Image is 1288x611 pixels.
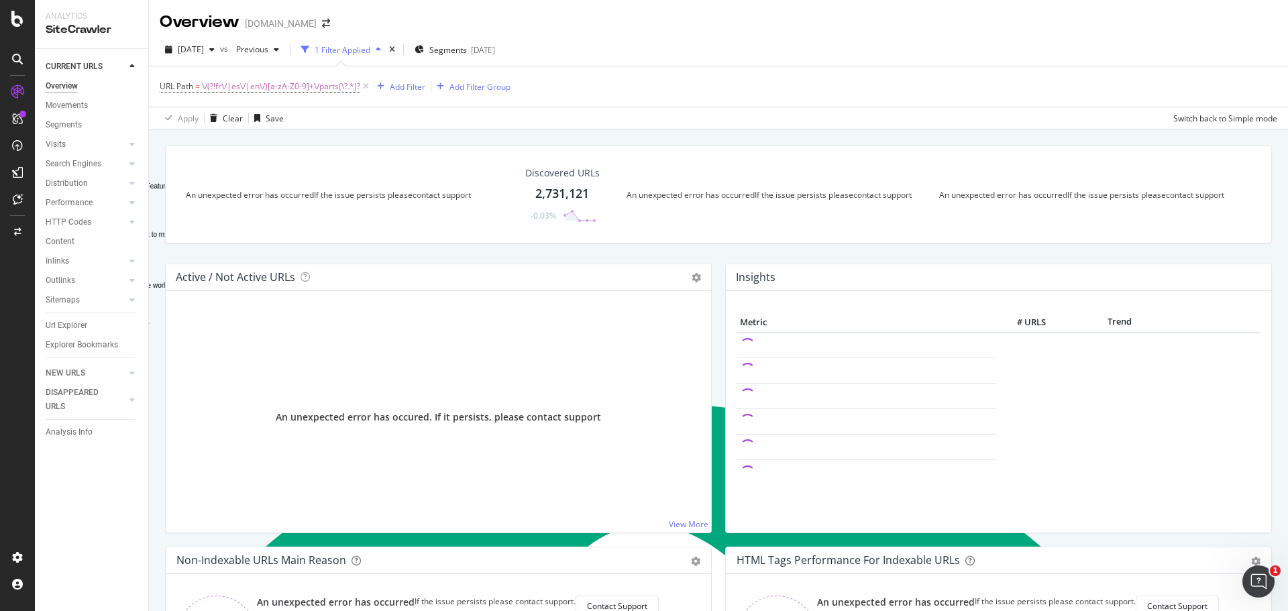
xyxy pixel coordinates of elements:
div: An unexpected error has occurred [627,189,755,201]
div: Overview [46,79,78,93]
div: HTML Tags Performance for Indexable URLs [737,553,960,567]
div: Movements [46,99,88,113]
th: # URLS [996,313,1049,333]
a: CURRENT URLS [46,60,125,74]
div: Content [46,235,74,249]
div: If the issue persists please [1067,189,1166,201]
a: Segments [46,118,139,132]
div: contact support [853,189,912,201]
div: Switch back to Simple mode [1173,113,1277,124]
span: \/(?!fr\/|es\/|en\/)[a-zA-Z0-9]+\/parts(\?.*)? [202,77,360,96]
div: Outlinks [46,274,75,288]
span: Previous [231,44,268,55]
a: Search Engines [46,157,125,171]
div: times [386,43,398,56]
span: 1 [1270,565,1281,576]
button: Previous [231,39,284,60]
div: Search Engines [46,157,101,171]
a: Explorer Bookmarks [46,338,139,352]
iframe: Intercom live chat [1242,565,1275,598]
h4: Insights [736,268,775,286]
div: Url Explorer [46,319,87,333]
div: [DATE] [471,44,495,56]
div: -0.03% [531,210,556,221]
div: Visits [46,137,66,152]
div: gear [1251,557,1260,566]
span: Segments [429,44,467,56]
div: Sitemaps [46,293,80,307]
div: DISAPPEARED URLS [46,386,113,414]
div: Save [266,113,284,124]
div: Segments [46,118,82,132]
div: SiteCrawler [46,22,138,38]
div: An unexpected error has occurred [186,189,314,201]
span: URL Path [160,80,193,92]
div: Add Filter [390,81,425,93]
div: If the issue persists please [755,189,853,201]
span: vs [220,43,231,54]
a: Content [46,235,139,249]
div: arrow-right-arrow-left [322,19,330,28]
div: An unexpected error has occurred [939,189,1067,201]
a: Analysis Info [46,425,139,439]
a: Movements [46,99,139,113]
div: contact support [413,189,471,201]
span: = [195,80,200,92]
span: An unexpected error has occured. If it persists, please contact support [276,410,601,424]
div: Distribution [46,176,88,190]
div: HTTP Codes [46,215,91,229]
th: Trend [1049,313,1190,333]
div: Add Filter Group [449,81,511,93]
a: Inlinks [46,254,125,268]
a: HTTP Codes [46,215,125,229]
div: 2,731,121 [535,185,589,203]
a: View More [669,518,708,530]
a: Performance [46,196,125,210]
div: Apply [178,113,199,124]
i: Options [692,273,701,282]
a: Sitemaps [46,293,125,307]
button: Clear [205,107,243,129]
div: [DOMAIN_NAME] [245,17,317,30]
a: DISAPPEARED URLS [46,386,125,414]
div: NEW URLS [46,366,85,380]
button: Add Filter Group [431,78,511,95]
div: Overview [160,11,239,34]
a: Outlinks [46,274,125,288]
button: Apply [160,107,199,129]
div: If the issue persists please [314,189,413,201]
div: 1 Filter Applied [315,44,370,56]
span: 2025 Oct. 11th [178,44,204,55]
button: 1 Filter Applied [296,39,386,60]
button: Save [249,107,284,129]
div: Performance [46,196,93,210]
div: Analytics [46,11,138,22]
div: Non-Indexable URLs Main Reason [176,553,346,567]
button: Segments[DATE] [409,39,500,60]
a: NEW URLS [46,366,125,380]
a: Overview [46,79,139,93]
a: Distribution [46,176,125,190]
th: Metric [737,313,996,333]
button: Switch back to Simple mode [1168,107,1277,129]
button: [DATE] [160,39,220,60]
a: Url Explorer [46,319,139,333]
div: CURRENT URLS [46,60,103,74]
div: Clear [223,113,243,124]
div: Inlinks [46,254,69,268]
button: Add Filter [372,78,425,95]
div: Discovered URLs [525,166,600,180]
div: Analysis Info [46,425,93,439]
h4: Active / Not Active URLs [176,268,295,286]
div: contact support [1166,189,1224,201]
a: Visits [46,137,125,152]
div: Explorer Bookmarks [46,338,118,352]
div: gear [691,557,700,566]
